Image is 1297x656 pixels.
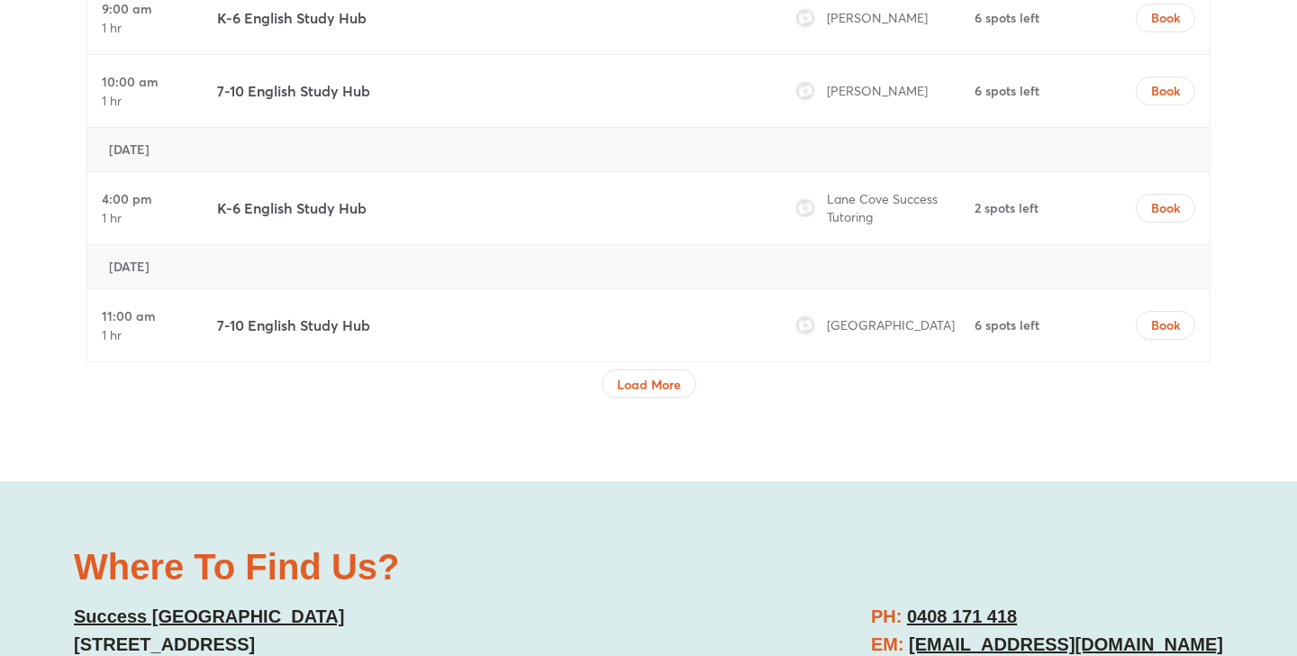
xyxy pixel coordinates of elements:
a: [EMAIL_ADDRESS][DOMAIN_NAME] [909,634,1223,654]
span: EM: [871,634,904,654]
span: PH: [871,606,902,626]
iframe: Chat Widget [988,452,1297,656]
u: Success [GEOGRAPHIC_DATA] [74,606,344,626]
a: 0408 171 418 [907,606,1017,626]
a: Success [GEOGRAPHIC_DATA][STREET_ADDRESS] [74,606,344,654]
h2: Where To Find Us? [74,549,630,585]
